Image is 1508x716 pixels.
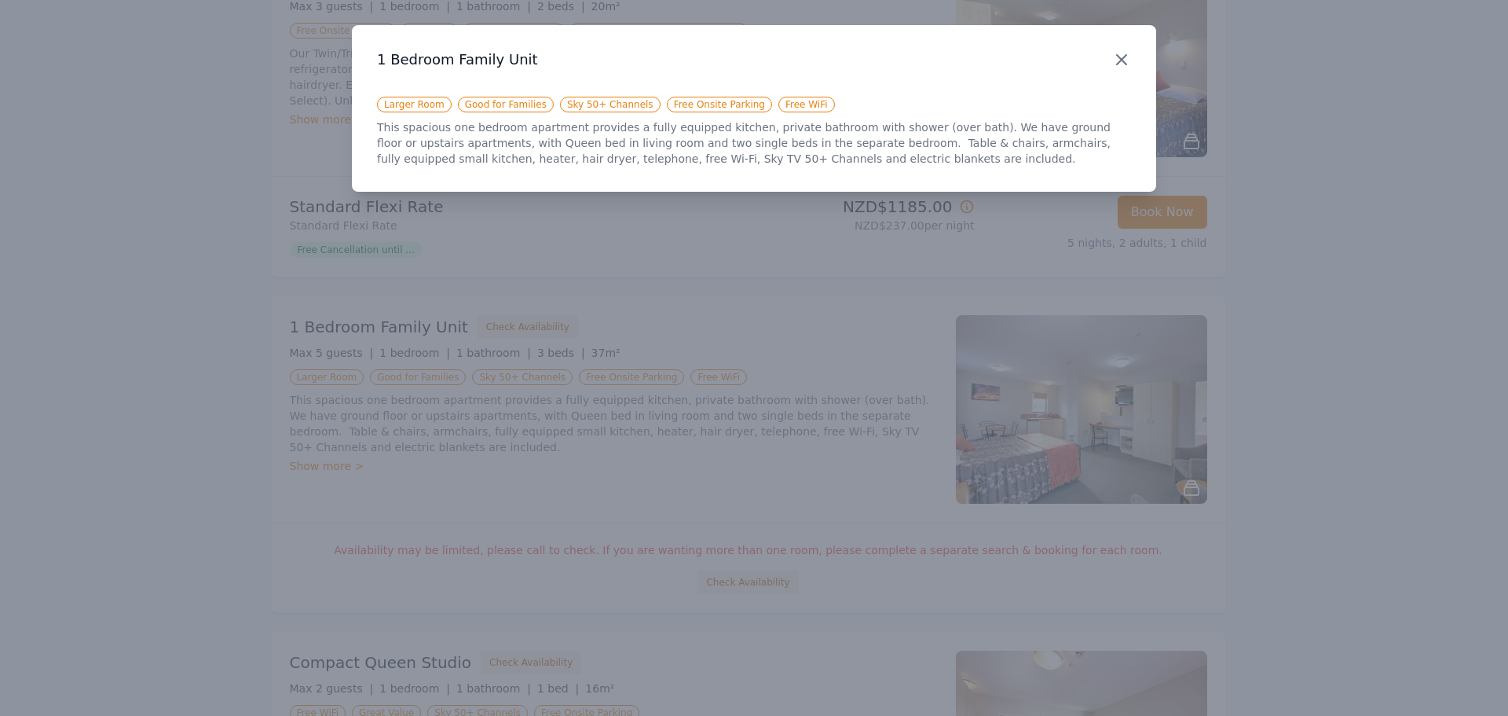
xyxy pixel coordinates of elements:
p: This spacious one bedroom apartment provides a fully equipped kitchen, private bathroom with show... [377,119,1131,167]
span: Free Onsite Parking [667,97,772,112]
span: Larger Room [377,97,452,112]
h3: 1 Bedroom Family Unit [377,50,1131,69]
span: Good for Families [458,97,554,112]
span: Free WiFi [778,97,835,112]
span: Sky 50+ Channels [560,97,661,112]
